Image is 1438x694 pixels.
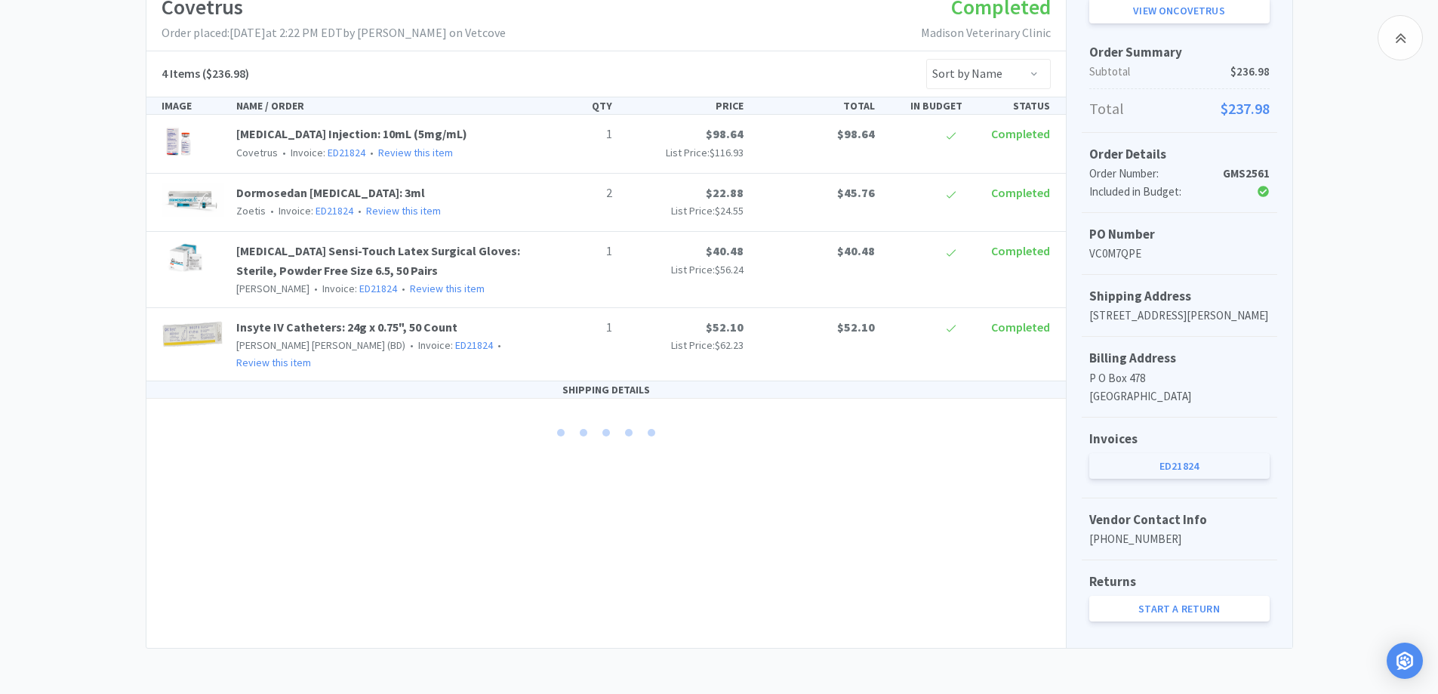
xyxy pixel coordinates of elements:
[1089,453,1270,479] a: ED21824
[991,126,1050,141] span: Completed
[236,356,311,369] a: Review this item
[1230,63,1270,81] span: $236.98
[1089,165,1209,183] div: Order Number:
[921,23,1051,43] p: Madison Veterinary Clinic
[706,243,744,258] span: $40.48
[624,337,744,353] p: List Price:
[618,97,750,114] div: PRICE
[309,282,397,295] span: Invoice:
[359,282,397,295] a: ED21824
[991,319,1050,335] span: Completed
[1089,183,1209,201] div: Included in Budget:
[837,126,875,141] span: $98.64
[1089,245,1270,263] p: VC0M7QPE
[405,338,493,352] span: Invoice:
[715,263,744,276] span: $56.24
[837,185,875,200] span: $45.76
[455,338,493,352] a: ED21824
[1089,286,1270,307] h5: Shipping Address
[162,23,506,43] p: Order placed: [DATE] at 2:22 PM EDT by [PERSON_NAME] on Vetcove
[236,204,266,217] span: Zoetis
[1089,42,1270,63] h5: Order Summary
[1089,369,1270,387] p: P O Box 478
[1089,572,1270,592] h5: Returns
[268,204,276,217] span: •
[236,243,520,278] a: [MEDICAL_DATA] Sensi-Touch Latex Surgical Gloves: Sterile, Powder Free Size 6.5, 50 Pairs
[1089,596,1270,622] a: Start a Return
[537,184,612,203] p: 2
[162,242,206,275] img: b651475efa31425aaae2acdedc733f33_196937.png
[328,146,365,159] a: ED21824
[162,64,249,84] h5: ($236.98)
[236,338,405,352] span: [PERSON_NAME] [PERSON_NAME] (BD)
[1089,224,1270,245] h5: PO Number
[750,97,881,114] div: TOTAL
[230,97,531,114] div: NAME / ORDER
[710,146,744,159] span: $116.93
[537,318,612,338] p: 1
[278,146,365,159] span: Invoice:
[624,202,744,219] p: List Price:
[236,185,425,200] a: Dormosedan [MEDICAL_DATA]: 3ml
[146,381,1066,399] div: SHIPPING DETAILS
[837,319,875,335] span: $52.10
[715,338,744,352] span: $62.23
[162,184,225,217] img: d71e1f00b76a4604a0150fca100f5901_37257.png
[1089,348,1270,369] h5: Billing Address
[356,204,364,217] span: •
[399,282,408,295] span: •
[1221,97,1270,121] span: $237.98
[366,204,441,217] a: Review this item
[715,204,744,217] span: $24.55
[162,125,195,158] img: 7dffd5926efa481cb827d936a64c3db1_606005.png
[236,146,278,159] span: Covetrus
[410,282,485,295] a: Review this item
[378,146,453,159] a: Review this item
[1089,63,1270,81] p: Subtotal
[837,243,875,258] span: $40.48
[706,319,744,335] span: $52.10
[408,338,416,352] span: •
[706,126,744,141] span: $98.64
[624,144,744,161] p: List Price:
[1089,97,1270,121] p: Total
[1089,144,1270,165] h5: Order Details
[1223,166,1270,180] strong: GMS2561
[266,204,353,217] span: Invoice:
[881,97,968,114] div: IN BUDGET
[624,261,744,278] p: List Price:
[162,318,225,351] img: ff77c14d2cdd41a5ba0de7d7843bc86b_311611.png
[706,185,744,200] span: $22.88
[531,97,618,114] div: QTY
[1089,387,1270,406] p: [GEOGRAPHIC_DATA]
[991,185,1050,200] span: Completed
[1089,530,1270,548] p: [PHONE_NUMBER]
[537,242,612,261] p: 1
[1387,643,1423,679] div: Open Intercom Messenger
[236,282,309,295] span: [PERSON_NAME]
[537,125,612,144] p: 1
[368,146,376,159] span: •
[156,97,231,114] div: IMAGE
[495,338,503,352] span: •
[236,126,467,141] a: [MEDICAL_DATA] Injection: 10mL (5mg/mL)
[236,319,457,335] a: Insyte IV Catheters: 24g x 0.75", 50 Count
[991,243,1050,258] span: Completed
[162,66,200,81] span: 4 Items
[312,282,320,295] span: •
[1089,307,1270,325] p: [STREET_ADDRESS][PERSON_NAME]
[1089,429,1270,449] h5: Invoices
[968,97,1056,114] div: STATUS
[1089,510,1270,530] h5: Vendor Contact Info
[280,146,288,159] span: •
[316,204,353,217] a: ED21824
